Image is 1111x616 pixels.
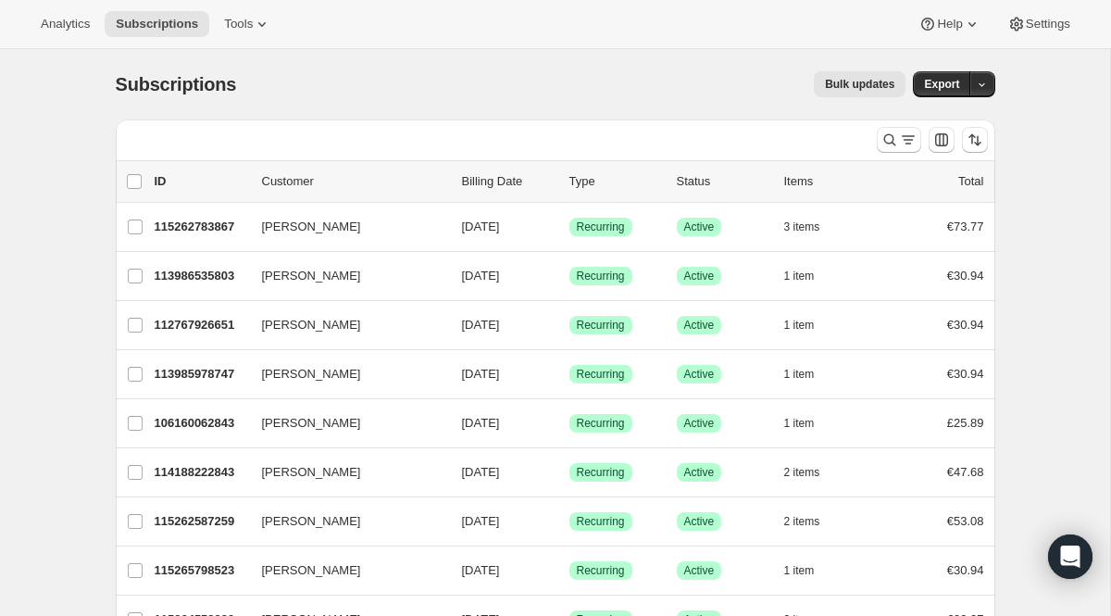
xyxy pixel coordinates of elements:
span: [PERSON_NAME] [262,463,361,482]
p: 114188222843 [155,463,247,482]
span: [PERSON_NAME] [262,218,361,236]
button: [PERSON_NAME] [251,556,436,585]
span: Active [684,367,715,382]
button: Analytics [30,11,101,37]
div: 114188222843[PERSON_NAME][DATE]SuccessRecurringSuccessActive2 items€47.68 [155,459,984,485]
div: 113986535803[PERSON_NAME][DATE]SuccessRecurringSuccessActive1 item€30.94 [155,263,984,289]
button: 1 item [784,312,835,338]
p: 113986535803 [155,267,247,285]
button: [PERSON_NAME] [251,310,436,340]
button: Sort the results [962,127,988,153]
span: 1 item [784,416,815,431]
span: [PERSON_NAME] [262,267,361,285]
p: 115262783867 [155,218,247,236]
button: [PERSON_NAME] [251,261,436,291]
span: [DATE] [462,416,500,430]
p: 115262587259 [155,512,247,531]
span: Recurring [577,367,625,382]
span: Recurring [577,416,625,431]
button: 1 item [784,558,835,584]
span: [DATE] [462,367,500,381]
button: Subscriptions [105,11,209,37]
button: Export [913,71,970,97]
p: Customer [262,172,447,191]
span: €30.94 [947,318,984,332]
div: Items [784,172,877,191]
span: Active [684,318,715,333]
button: 2 items [784,509,841,534]
span: €30.94 [947,563,984,577]
p: Status [677,172,769,191]
button: 1 item [784,410,835,436]
span: Subscriptions [116,17,198,31]
span: Active [684,416,715,431]
button: Customize table column order and visibility [929,127,955,153]
span: Recurring [577,318,625,333]
button: Help [907,11,992,37]
span: Recurring [577,563,625,578]
button: 2 items [784,459,841,485]
span: 2 items [784,465,820,480]
p: 112767926651 [155,316,247,334]
button: [PERSON_NAME] [251,359,436,389]
p: 113985978747 [155,365,247,383]
span: 1 item [784,563,815,578]
span: [DATE] [462,465,500,479]
span: Recurring [577,269,625,283]
span: €47.68 [947,465,984,479]
div: IDCustomerBilling DateTypeStatusItemsTotal [155,172,984,191]
div: 113985978747[PERSON_NAME][DATE]SuccessRecurringSuccessActive1 item€30.94 [155,361,984,387]
span: 3 items [784,220,820,234]
span: €30.94 [947,269,984,283]
span: [DATE] [462,563,500,577]
span: €30.94 [947,367,984,381]
div: 115262587259[PERSON_NAME][DATE]SuccessRecurringSuccessActive2 items€53.08 [155,509,984,534]
button: [PERSON_NAME] [251,409,436,438]
button: Settings [996,11,1081,37]
span: Active [684,220,715,234]
span: Analytics [41,17,90,31]
span: Recurring [577,514,625,529]
span: [PERSON_NAME] [262,512,361,531]
span: [DATE] [462,318,500,332]
span: Recurring [577,465,625,480]
button: 1 item [784,361,835,387]
button: [PERSON_NAME] [251,507,436,536]
div: 112767926651[PERSON_NAME][DATE]SuccessRecurringSuccessActive1 item€30.94 [155,312,984,338]
span: [DATE] [462,220,500,233]
span: Help [937,17,962,31]
span: 1 item [784,269,815,283]
span: [PERSON_NAME] [262,561,361,580]
span: £25.89 [947,416,984,430]
span: Active [684,465,715,480]
span: Active [684,514,715,529]
div: 106160062843[PERSON_NAME][DATE]SuccessRecurringSuccessActive1 item£25.89 [155,410,984,436]
button: Search and filter results [877,127,921,153]
p: ID [155,172,247,191]
button: Bulk updates [814,71,905,97]
div: 115265798523[PERSON_NAME][DATE]SuccessRecurringSuccessActive1 item€30.94 [155,558,984,584]
button: [PERSON_NAME] [251,212,436,242]
span: [DATE] [462,514,500,528]
span: [PERSON_NAME] [262,365,361,383]
span: Active [684,269,715,283]
span: [PERSON_NAME] [262,414,361,433]
span: Recurring [577,220,625,234]
span: Active [684,563,715,578]
span: 1 item [784,318,815,333]
div: 115262783867[PERSON_NAME][DATE]SuccessRecurringSuccessActive3 items€73.77 [155,214,984,240]
span: 2 items [784,514,820,529]
span: Tools [224,17,253,31]
p: Billing Date [462,172,555,191]
p: Total [958,172,983,191]
span: Settings [1026,17,1070,31]
span: Export [924,77,959,92]
span: €73.77 [947,220,984,233]
button: [PERSON_NAME] [251,458,436,487]
span: Subscriptions [116,74,237,94]
button: 3 items [784,214,841,240]
span: €53.08 [947,514,984,528]
button: 1 item [784,263,835,289]
p: 115265798523 [155,561,247,580]
div: Type [569,172,662,191]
